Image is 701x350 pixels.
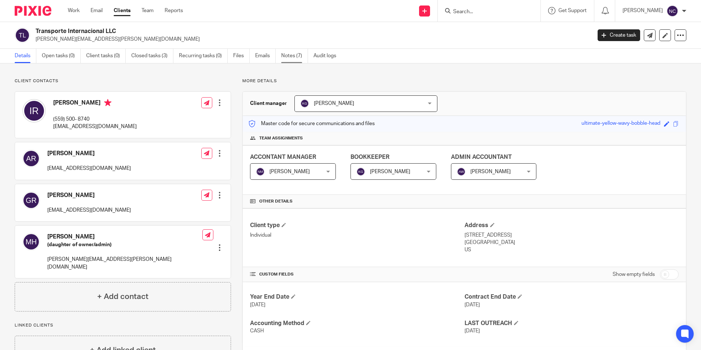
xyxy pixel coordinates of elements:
h4: Contract End Date [465,293,679,301]
label: Show empty fields [613,271,655,278]
p: Individual [250,231,464,239]
span: [DATE] [465,302,480,307]
a: Client tasks (0) [86,49,126,63]
p: [GEOGRAPHIC_DATA] [465,239,679,246]
span: ADMIN ACCOUNTANT [451,154,512,160]
h4: CUSTOM FIELDS [250,271,464,277]
img: Pixie [15,6,51,16]
span: [DATE] [250,302,265,307]
p: (559) 500- 8740 [53,116,137,123]
img: svg%3E [300,99,309,108]
div: ultimate-yellow-wavy-bobble-head [581,120,660,128]
h4: LAST OUTREACH [465,320,679,327]
span: [PERSON_NAME] [370,169,410,174]
a: Notes (7) [281,49,308,63]
p: [EMAIL_ADDRESS][DOMAIN_NAME] [47,165,131,172]
a: Details [15,49,36,63]
span: Other details [259,198,293,204]
h4: [PERSON_NAME] [47,192,131,199]
span: [PERSON_NAME] [269,169,310,174]
img: svg%3E [356,167,365,176]
h5: (daughter of owner/admin) [47,241,202,248]
a: Open tasks (0) [42,49,81,63]
span: ACCONTANT MANAGER [250,154,316,160]
h4: + Add contact [97,291,148,302]
a: Audit logs [313,49,342,63]
p: [EMAIL_ADDRESS][DOMAIN_NAME] [47,207,131,214]
a: Files [233,49,250,63]
a: Create task [598,29,640,41]
h2: Transporte Internacional LLC [36,28,476,35]
h4: Address [465,222,679,229]
p: US [465,246,679,254]
span: Get Support [558,8,587,13]
h4: [PERSON_NAME] [47,233,202,241]
span: Team assignments [259,135,303,141]
input: Search [452,9,518,15]
h3: Client manager [250,100,287,107]
img: svg%3E [22,192,40,209]
a: Reports [165,7,183,14]
p: Master code for secure communications and files [248,120,375,127]
h4: Year End Date [250,293,464,301]
a: Email [91,7,103,14]
img: svg%3E [15,28,30,43]
img: svg%3E [22,99,46,123]
img: svg%3E [667,5,678,17]
a: Work [68,7,80,14]
h4: Accounting Method [250,320,464,327]
p: [EMAIL_ADDRESS][DOMAIN_NAME] [53,123,137,130]
a: Clients [114,7,131,14]
span: [DATE] [465,328,480,333]
p: Client contacts [15,78,231,84]
span: BOOKKEEPER [350,154,389,160]
p: Linked clients [15,322,231,328]
img: svg%3E [22,150,40,167]
p: [PERSON_NAME][EMAIL_ADDRESS][PERSON_NAME][DOMAIN_NAME] [47,256,202,271]
p: [STREET_ADDRESS] [465,231,679,239]
span: [PERSON_NAME] [470,169,511,174]
img: svg%3E [457,167,466,176]
h4: Client type [250,222,464,229]
span: [PERSON_NAME] [314,101,354,106]
img: svg%3E [256,167,265,176]
img: svg%3E [22,233,40,251]
h4: [PERSON_NAME] [53,99,137,108]
p: More details [242,78,686,84]
span: CASH [250,328,264,333]
p: [PERSON_NAME] [623,7,663,14]
i: Primary [104,99,111,106]
a: Recurring tasks (0) [179,49,228,63]
a: Emails [255,49,276,63]
a: Closed tasks (3) [131,49,173,63]
a: Team [142,7,154,14]
p: [PERSON_NAME][EMAIL_ADDRESS][PERSON_NAME][DOMAIN_NAME] [36,36,587,43]
h4: [PERSON_NAME] [47,150,131,157]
